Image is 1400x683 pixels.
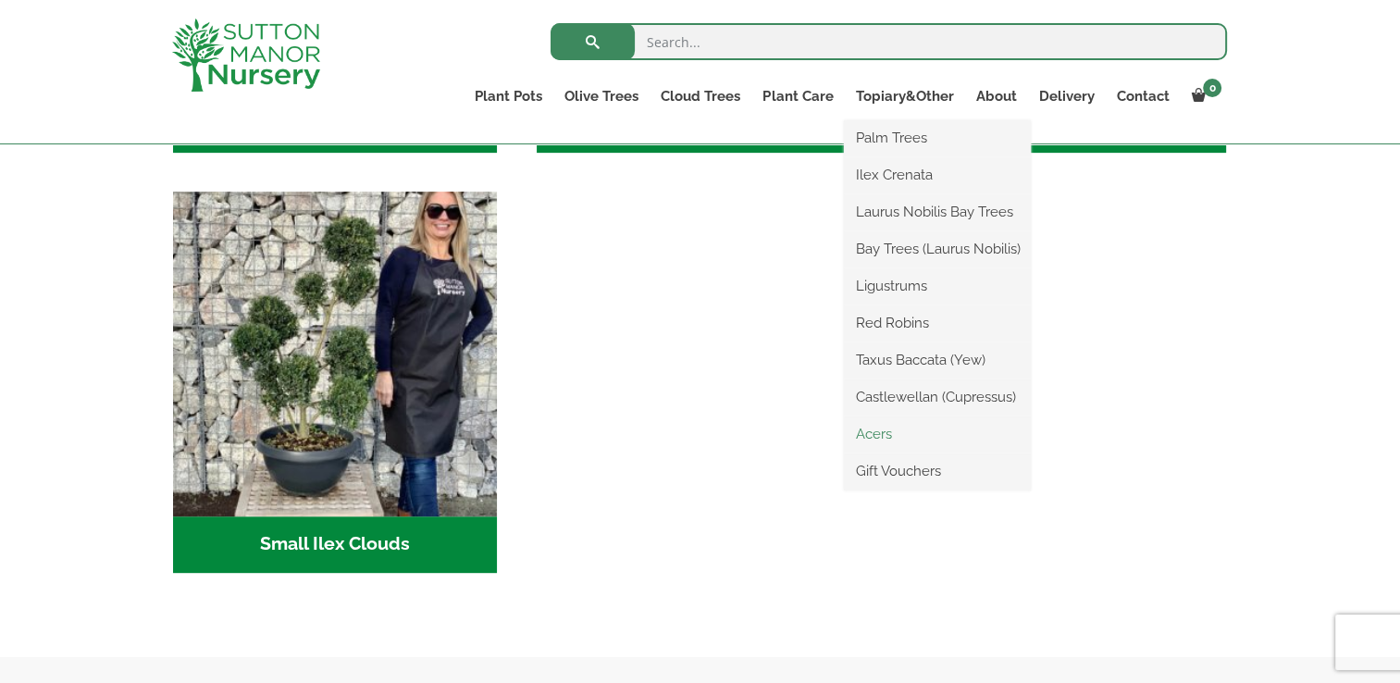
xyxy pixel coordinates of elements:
a: Palm Trees [844,124,1031,152]
span: 0 [1203,79,1221,97]
a: Taxus Baccata (Yew) [844,346,1031,374]
a: Castlewellan (Cupressus) [844,383,1031,411]
a: Ligustrums [844,272,1031,300]
a: Plant Care [751,83,844,109]
input: Search... [551,23,1227,60]
a: Ilex Crenata [844,161,1031,189]
a: Visit product category Small Ilex Clouds [173,192,498,573]
img: logo [172,19,320,92]
a: Acers [844,420,1031,448]
a: Gift Vouchers [844,457,1031,485]
a: 0 [1180,83,1227,109]
a: Contact [1105,83,1180,109]
a: Laurus Nobilis Bay Trees [844,198,1031,226]
a: Red Robins [844,309,1031,337]
h2: Small Ilex Clouds [173,516,498,574]
a: About [964,83,1027,109]
a: Plant Pots [464,83,553,109]
a: Cloud Trees [650,83,751,109]
a: Topiary&Other [844,83,964,109]
a: Bay Trees (Laurus Nobilis) [844,235,1031,263]
a: Olive Trees [553,83,650,109]
a: Delivery [1027,83,1105,109]
img: Small Ilex Clouds [173,192,498,516]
